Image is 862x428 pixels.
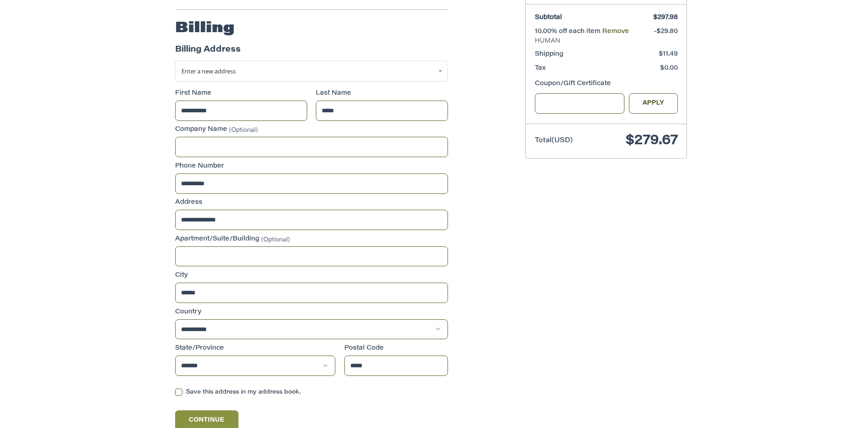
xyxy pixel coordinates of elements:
[344,344,448,353] label: Postal Code
[175,89,307,98] label: First Name
[602,29,629,35] a: Remove
[535,37,678,46] span: HUMAN
[535,14,562,21] span: Subtotal
[175,162,448,171] label: Phone Number
[629,93,678,114] button: Apply
[175,389,448,396] label: Save this address in my address book.
[175,271,448,280] label: City
[181,67,236,75] span: Enter a new address
[535,93,625,114] input: Gift Certificate or Coupon Code
[175,344,335,353] label: State/Province
[229,127,258,133] small: (Optional)
[653,14,678,21] span: $297.98
[175,198,448,207] label: Address
[535,29,602,35] span: 10.00% off each item
[175,44,241,61] legend: Billing Address
[535,79,678,89] div: Coupon/Gift Certificate
[175,19,234,38] h2: Billing
[654,29,678,35] span: -$29.80
[535,65,546,72] span: Tax
[626,134,678,148] span: $279.67
[659,51,678,58] span: $11.49
[535,137,573,144] span: Total (USD)
[175,61,448,82] a: Enter or select a different address
[535,51,563,58] span: Shipping
[175,308,448,317] label: Country
[660,65,678,72] span: $0.00
[316,89,448,98] label: Last Name
[261,236,290,242] small: (Optional)
[175,125,448,135] label: Company Name
[175,235,448,244] label: Apartment/Suite/Building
